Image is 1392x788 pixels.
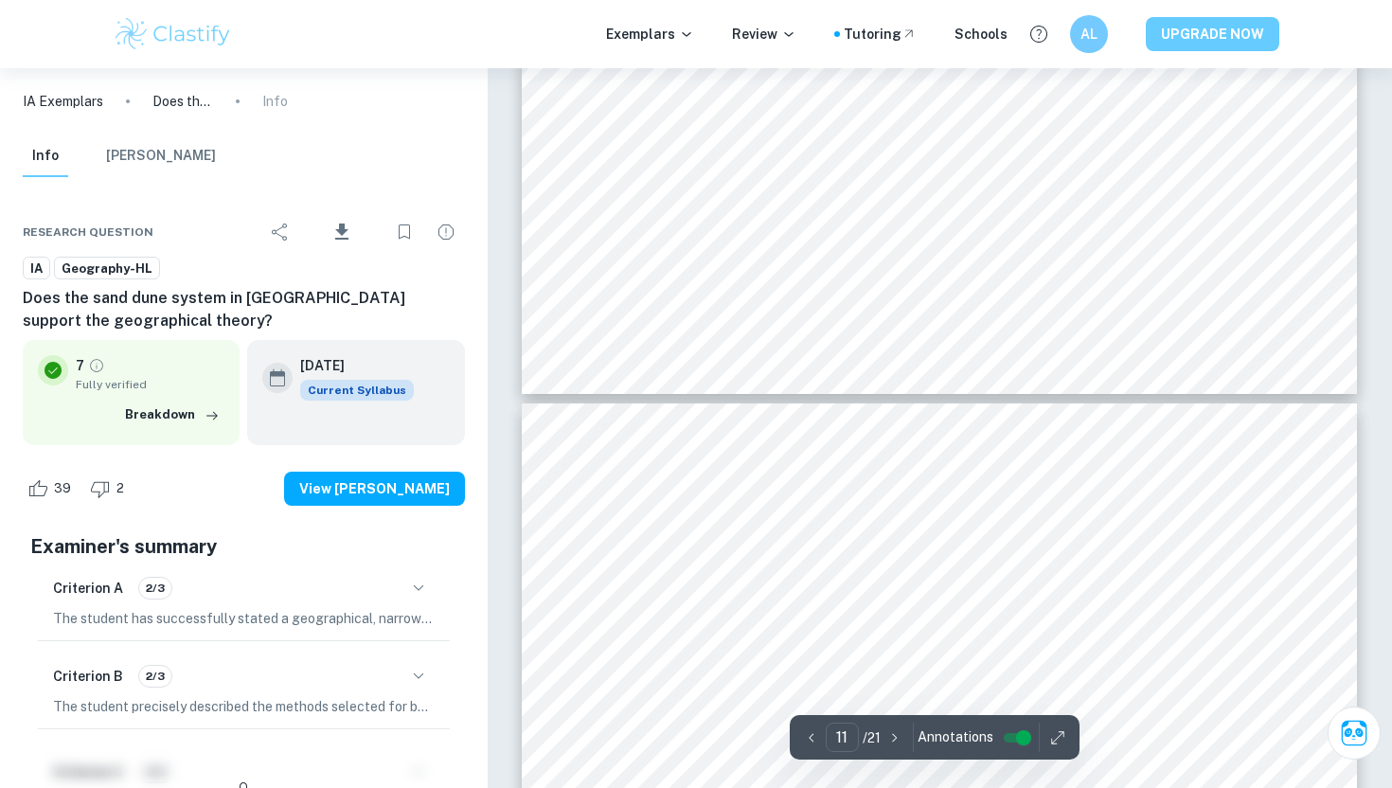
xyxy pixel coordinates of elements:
p: Exemplars [606,24,694,45]
img: Clastify logo [113,15,233,53]
h6: Does the sand dune system in [GEOGRAPHIC_DATA] support the geographical theory? [23,287,465,332]
p: / 21 [863,727,881,748]
span: Research question [23,224,153,241]
div: Bookmark [385,213,423,251]
p: Does the sand dune system in [GEOGRAPHIC_DATA] support the geographical theory? [152,91,213,112]
span: IA [24,260,49,278]
p: 7 [76,355,84,376]
button: [PERSON_NAME] [106,135,216,177]
div: Like [23,474,81,504]
a: Geography-HL [54,257,160,280]
button: Breakdown [120,401,224,429]
span: 2 [106,479,134,498]
a: IA [23,257,50,280]
span: Current Syllabus [300,380,414,401]
button: View [PERSON_NAME] [284,472,465,506]
a: Schools [955,24,1008,45]
p: Info [262,91,288,112]
span: 2/3 [139,668,171,685]
h5: Examiner's summary [30,532,457,561]
span: Annotations [918,727,993,747]
div: Report issue [427,213,465,251]
a: Grade fully verified [88,357,105,374]
span: Fully verified [76,376,224,393]
span: 39 [44,479,81,498]
button: Help and Feedback [1023,18,1055,50]
a: IA Exemplars [23,91,103,112]
p: The student has successfully stated a geographical, narrowly focused fieldwork question, which is... [53,608,435,629]
button: Info [23,135,68,177]
div: Share [261,213,299,251]
h6: Criterion B [53,666,123,687]
span: 2/3 [139,580,171,597]
div: Dislike [85,474,134,504]
button: Ask Clai [1328,707,1381,760]
button: AL [1070,15,1108,53]
button: UPGRADE NOW [1146,17,1279,51]
h6: Criterion A [53,578,123,599]
div: Download [303,207,382,257]
span: Geography-HL [55,260,159,278]
div: This exemplar is based on the current syllabus. Feel free to refer to it for inspiration/ideas wh... [300,380,414,401]
h6: [DATE] [300,355,399,376]
a: Tutoring [844,24,917,45]
p: The student precisely described the methods selected for both primary and secondary data collecti... [53,696,435,717]
h6: AL [1079,24,1100,45]
p: Review [732,24,796,45]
